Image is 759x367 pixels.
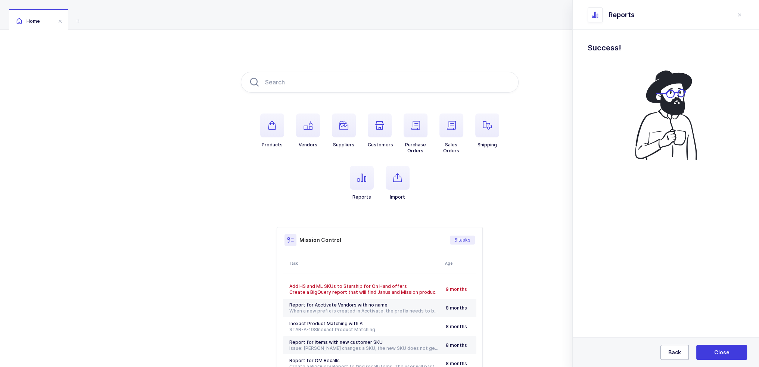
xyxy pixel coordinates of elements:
span: Back [668,349,681,356]
h1: Success! [588,42,744,54]
button: Import [386,166,410,200]
button: Shipping [475,113,499,148]
span: 6 tasks [454,237,470,243]
span: 8 months [446,324,467,329]
div: Create a BigQuery report that will find Janus and Mission products that do not have a HS or ML SK... [289,289,440,295]
div: When a new prefix is created in Acctivate, the prefix needs to be merged with an existing vendor ... [289,308,440,314]
button: PurchaseOrders [404,113,427,154]
button: Close [696,345,747,360]
div: Task [289,260,441,266]
span: Home [16,18,40,24]
button: SalesOrders [439,113,463,154]
span: Report for OM Recalls [289,358,340,363]
div: Inexact Product Matching [289,327,440,333]
span: Add HS and ML SKUs to Starship for On Hand offers [289,283,407,289]
button: Vendors [296,113,320,148]
span: Reports [609,10,635,19]
span: Report for items with new customer SKU [289,339,383,345]
button: Suppliers [332,113,356,148]
span: 9 months [446,286,467,292]
button: close drawer [735,10,744,19]
span: Report for Acctivate Vendors with no name [289,302,388,308]
span: Inexact Product Matching with AI [289,321,364,326]
input: Search [241,72,519,93]
span: 8 months [446,342,467,348]
a: STAR-A-198 [289,327,317,332]
button: Reports [350,166,374,200]
div: Issue: [PERSON_NAME] changes a SKU, the new SKU does not get matched to the Janus product as it's... [289,345,440,351]
span: 8 months [446,305,467,311]
button: Back [660,345,689,360]
span: 8 months [446,361,467,366]
div: Age [445,260,474,266]
h3: Mission Control [299,236,341,244]
span: Close [714,349,730,356]
button: Customers [368,113,393,148]
button: Products [260,113,284,148]
img: coffee.svg [624,66,708,164]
